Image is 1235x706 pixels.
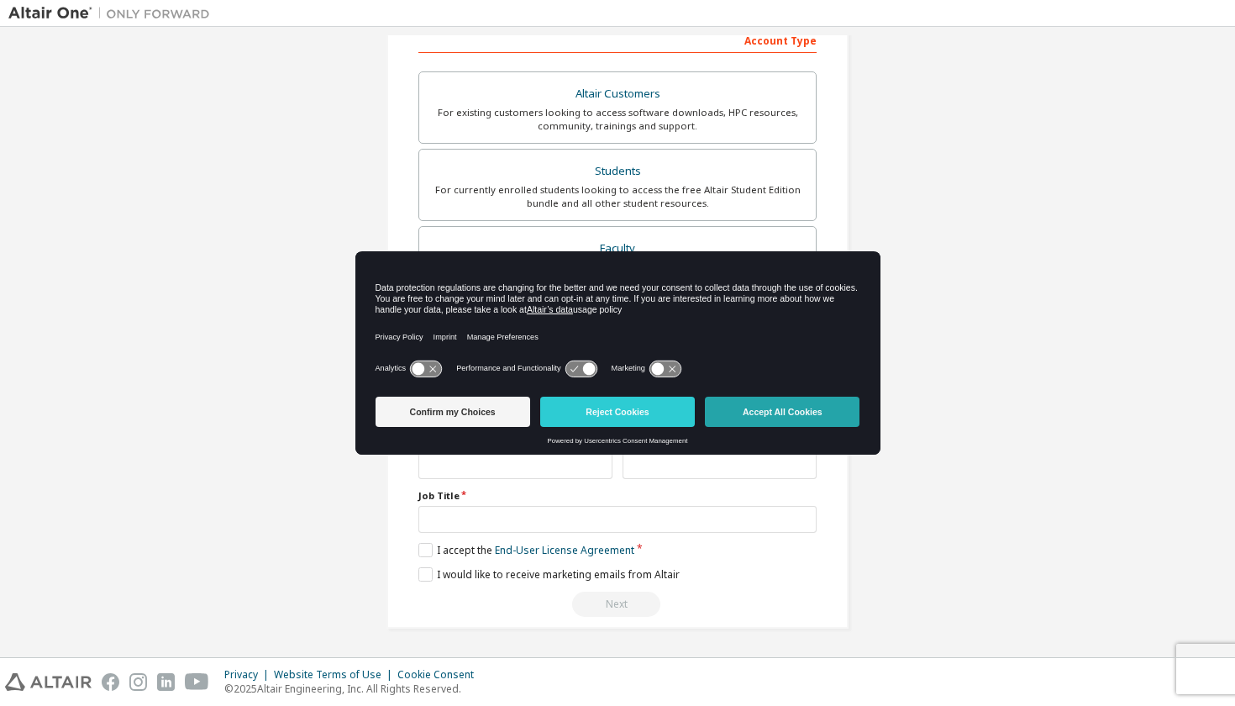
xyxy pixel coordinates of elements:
div: Cookie Consent [397,668,484,682]
div: Account Type [418,26,817,53]
img: linkedin.svg [157,673,175,691]
img: instagram.svg [129,673,147,691]
img: youtube.svg [185,673,209,691]
a: End-User License Agreement [495,543,634,557]
div: Website Terms of Use [274,668,397,682]
div: Faculty [429,237,806,261]
img: altair_logo.svg [5,673,92,691]
div: Privacy [224,668,274,682]
div: Altair Customers [429,82,806,106]
div: Read and acccept EULA to continue [418,592,817,617]
img: Altair One [8,5,218,22]
label: I would like to receive marketing emails from Altair [418,567,680,582]
div: For existing customers looking to access software downloads, HPC resources, community, trainings ... [429,106,806,133]
p: © 2025 Altair Engineering, Inc. All Rights Reserved. [224,682,484,696]
div: For currently enrolled students looking to access the free Altair Student Edition bundle and all ... [429,183,806,210]
div: Students [429,160,806,183]
label: Job Title [418,489,817,503]
img: facebook.svg [102,673,119,691]
label: I accept the [418,543,634,557]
